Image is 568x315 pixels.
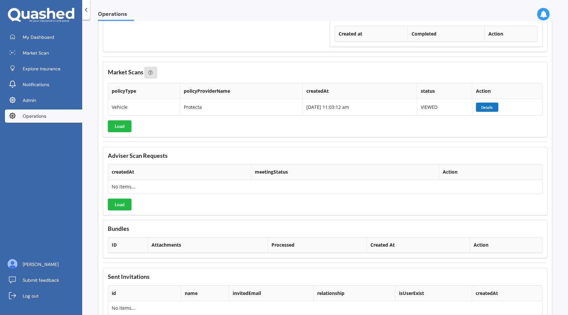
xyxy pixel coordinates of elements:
th: Created At [367,237,470,253]
button: Load [108,199,131,210]
th: Attachments [148,237,268,253]
a: Explore insurance [5,62,82,75]
th: ID [108,237,148,253]
span: Operations [23,113,46,119]
th: invitedEmail [229,286,313,301]
th: Completed [408,26,484,42]
th: policyType [108,84,180,99]
th: createdAt [472,286,542,301]
span: Submit feedback [23,277,59,283]
a: Log out [5,289,82,303]
a: My Dashboard [5,31,82,44]
button: Load [108,120,131,132]
td: No items... [108,180,251,194]
th: Action [485,26,537,42]
th: createdAt [108,164,251,180]
th: isUserExist [395,286,472,301]
th: createdAt [302,84,417,99]
h3: Market Scans [108,67,542,79]
th: Created at [335,26,408,42]
img: ALV-UjU6YHOUIM1AGx_4vxbOkaOq-1eqc8a3URkVIJkc_iWYmQ98kTe7fc9QMVOBV43MoXmOPfWPN7JjnmUwLuIGKVePaQgPQ... [8,259,17,269]
a: Details [476,104,499,110]
span: [PERSON_NAME] [23,261,59,268]
th: name [181,286,229,301]
h3: Adviser Scan Requests [108,152,542,159]
th: Action [472,84,542,99]
a: Submit feedback [5,274,82,287]
td: No items... [108,301,181,315]
td: [DATE] 11:03:12 am [302,99,417,115]
td: Protecta [180,99,302,115]
a: Admin [5,94,82,107]
h3: Sent Invitations [108,273,542,280]
th: Action [439,164,542,180]
th: status [417,84,472,99]
th: policyProviderName [180,84,302,99]
span: Market Scan [23,50,49,56]
button: Details [476,103,498,112]
th: id [108,286,181,301]
span: Admin [23,97,36,104]
span: Explore insurance [23,65,60,72]
h3: Bundles [108,225,542,232]
span: Notifications [23,81,49,88]
span: My Dashboard [23,34,54,40]
th: Processed [268,237,367,253]
th: Action [470,237,542,253]
span: Operations [98,11,134,20]
a: Market Scan [5,46,82,60]
span: Log out [23,293,38,299]
th: relationship [313,286,395,301]
td: Vehicle [108,99,180,115]
a: Notifications [5,78,82,91]
a: Operations [5,109,82,123]
th: meetingStatus [251,164,439,180]
a: [PERSON_NAME] [5,258,82,271]
td: VIEWED [417,99,472,115]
